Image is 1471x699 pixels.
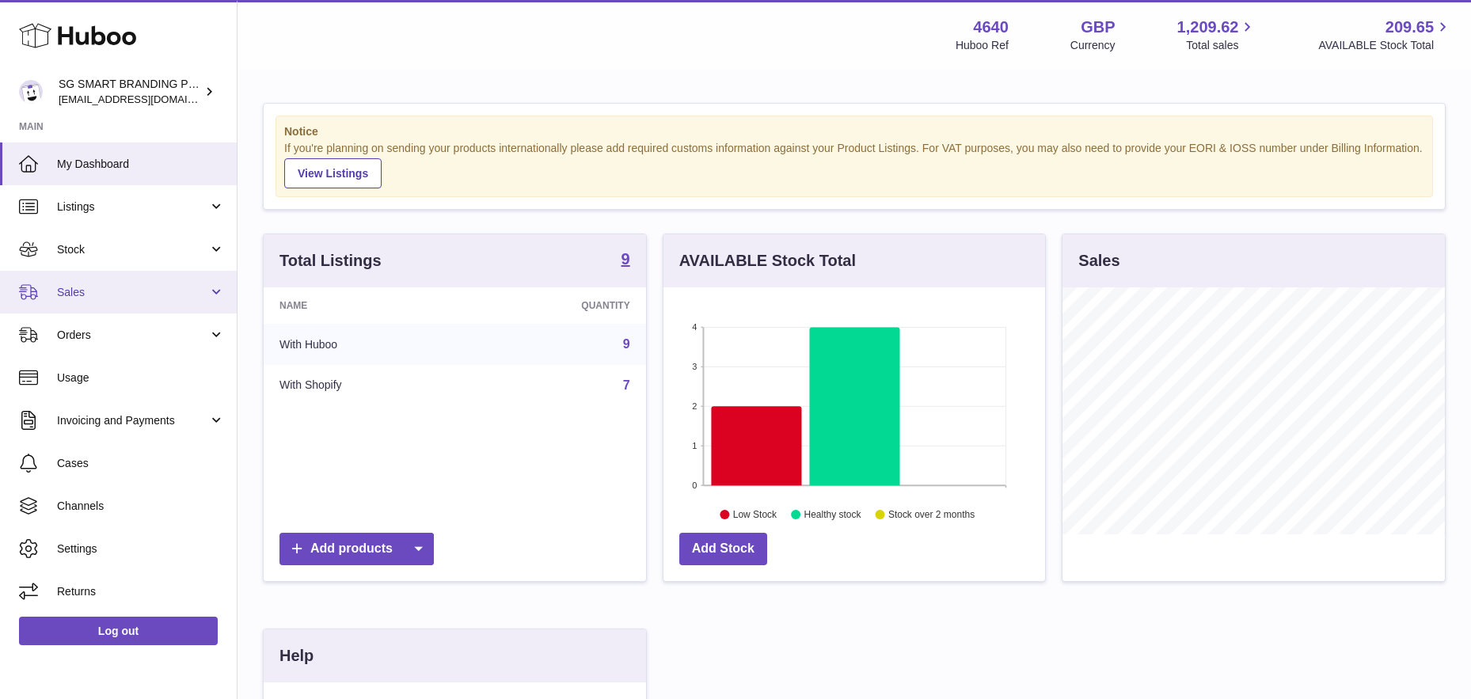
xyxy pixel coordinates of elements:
[279,645,314,667] h3: Help
[956,38,1009,53] div: Huboo Ref
[57,499,225,514] span: Channels
[57,328,208,343] span: Orders
[973,17,1009,38] strong: 4640
[279,250,382,272] h3: Total Listings
[621,251,630,267] strong: 9
[59,77,201,107] div: SG SMART BRANDING PTE. LTD.
[57,456,225,471] span: Cases
[679,533,767,565] a: Add Stock
[57,541,225,557] span: Settings
[623,337,630,351] a: 9
[692,322,697,332] text: 4
[284,124,1424,139] strong: Notice
[57,157,225,172] span: My Dashboard
[57,199,208,215] span: Listings
[1186,38,1256,53] span: Total sales
[1318,17,1452,53] a: 209.65 AVAILABLE Stock Total
[19,80,43,104] img: uktopsmileshipping@gmail.com
[59,93,233,105] span: [EMAIL_ADDRESS][DOMAIN_NAME]
[279,533,434,565] a: Add products
[264,324,469,365] td: With Huboo
[57,285,208,300] span: Sales
[888,509,975,520] text: Stock over 2 months
[692,441,697,450] text: 1
[19,617,218,645] a: Log out
[733,509,777,520] text: Low Stock
[469,287,645,324] th: Quantity
[57,370,225,386] span: Usage
[57,413,208,428] span: Invoicing and Payments
[1081,17,1115,38] strong: GBP
[57,242,208,257] span: Stock
[1177,17,1257,53] a: 1,209.62 Total sales
[1078,250,1119,272] h3: Sales
[1070,38,1116,53] div: Currency
[1318,38,1452,53] span: AVAILABLE Stock Total
[284,158,382,188] a: View Listings
[804,509,861,520] text: Healthy stock
[679,250,856,272] h3: AVAILABLE Stock Total
[284,141,1424,188] div: If you're planning on sending your products internationally please add required customs informati...
[264,287,469,324] th: Name
[692,481,697,490] text: 0
[1385,17,1434,38] span: 209.65
[264,365,469,406] td: With Shopify
[1177,17,1239,38] span: 1,209.62
[621,251,630,270] a: 9
[692,362,697,371] text: 3
[57,584,225,599] span: Returns
[623,378,630,392] a: 7
[692,401,697,411] text: 2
